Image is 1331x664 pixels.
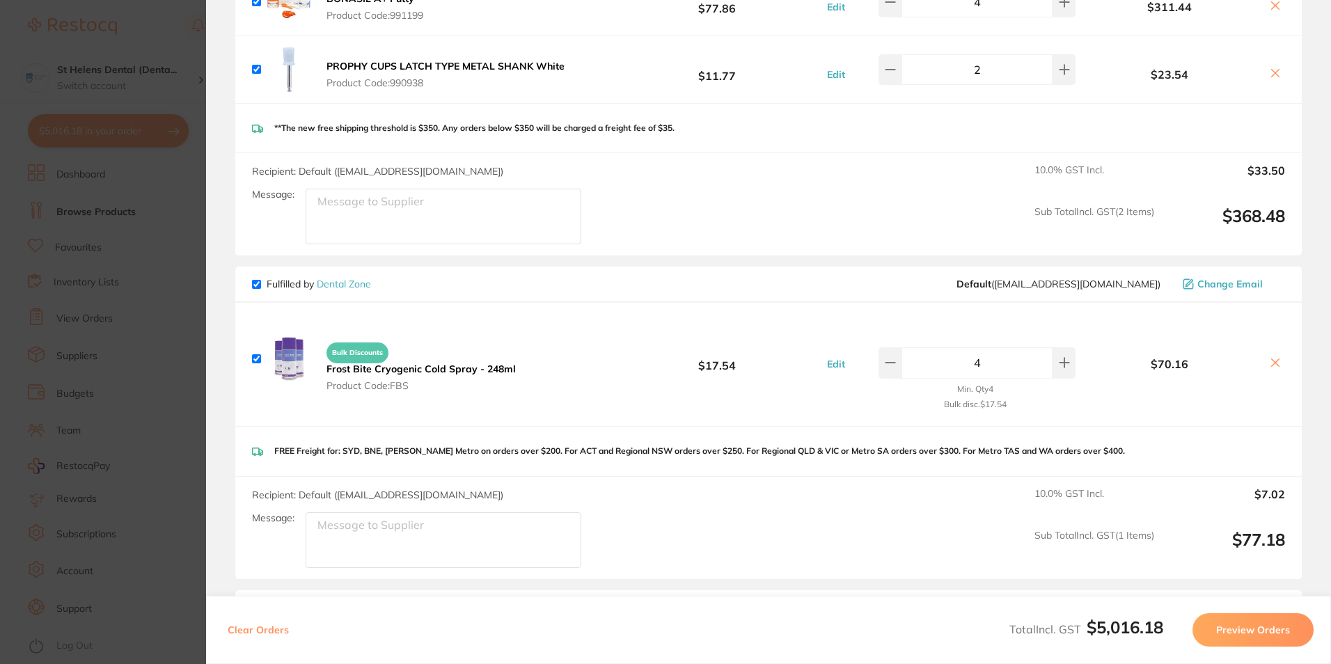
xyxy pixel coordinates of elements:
label: Message: [252,189,294,200]
span: Sub Total Incl. GST ( 1 Items) [1034,530,1154,568]
b: Frost Bite Cryogenic Cold Spray - 248ml [326,363,516,375]
b: $5,016.18 [1087,617,1163,638]
p: **The new free shipping threshold is $350. Any orders below $350 will be charged a freight fee of... [274,123,675,133]
button: Change Email [1179,278,1285,290]
b: $23.54 [1078,68,1260,81]
button: Edit [823,358,849,370]
button: PROPHY CUPS LATCH TYPE METAL SHANK White Product Code:990938 [322,60,569,89]
button: Preview Orders [1192,613,1314,647]
span: Bulk Discounts [326,342,388,363]
span: hello@dentalzone.com.au [956,278,1160,290]
small: Min. Qty 4 [957,384,993,394]
output: $7.02 [1165,488,1285,519]
b: $17.54 [613,346,820,372]
b: $70.16 [1078,358,1260,370]
span: Recipient: Default ( [EMAIL_ADDRESS][DOMAIN_NAME] ) [252,489,503,501]
button: Bulk Discounts Frost Bite Cryogenic Cold Spray - 248ml Product Code:FBS [322,336,520,392]
span: 10.0 % GST Incl. [1034,488,1154,519]
output: $77.18 [1165,530,1285,568]
output: $368.48 [1165,206,1285,244]
img: NGlvOW1wZw [267,337,311,381]
span: Product Code: FBS [326,380,516,391]
a: Dental Zone [317,278,371,290]
span: Product Code: 991199 [326,10,423,21]
button: Edit [823,68,849,81]
b: $11.77 [613,56,820,82]
label: Message: [252,512,294,524]
p: Fulfilled by [267,278,371,290]
span: Change Email [1197,278,1263,290]
span: Total Incl. GST [1009,622,1163,636]
p: FREE Freight for: SYD, BNE, [PERSON_NAME] Metro on orders over $200. For ACT and Regional NSW ord... [274,446,1125,456]
button: Clear Orders [223,613,293,647]
b: $311.44 [1078,1,1260,13]
span: Product Code: 990938 [326,77,565,88]
span: 10.0 % GST Incl. [1034,164,1154,195]
span: Sub Total Incl. GST ( 2 Items) [1034,206,1154,244]
span: Recipient: Default ( [EMAIL_ADDRESS][DOMAIN_NAME] ) [252,165,503,177]
img: djlmNnd1eg [267,47,311,92]
small: Bulk disc. $17.54 [944,400,1007,409]
b: Default [956,278,991,290]
b: PROPHY CUPS LATCH TYPE METAL SHANK White [326,60,565,72]
output: $33.50 [1165,164,1285,195]
button: Edit [823,1,849,13]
